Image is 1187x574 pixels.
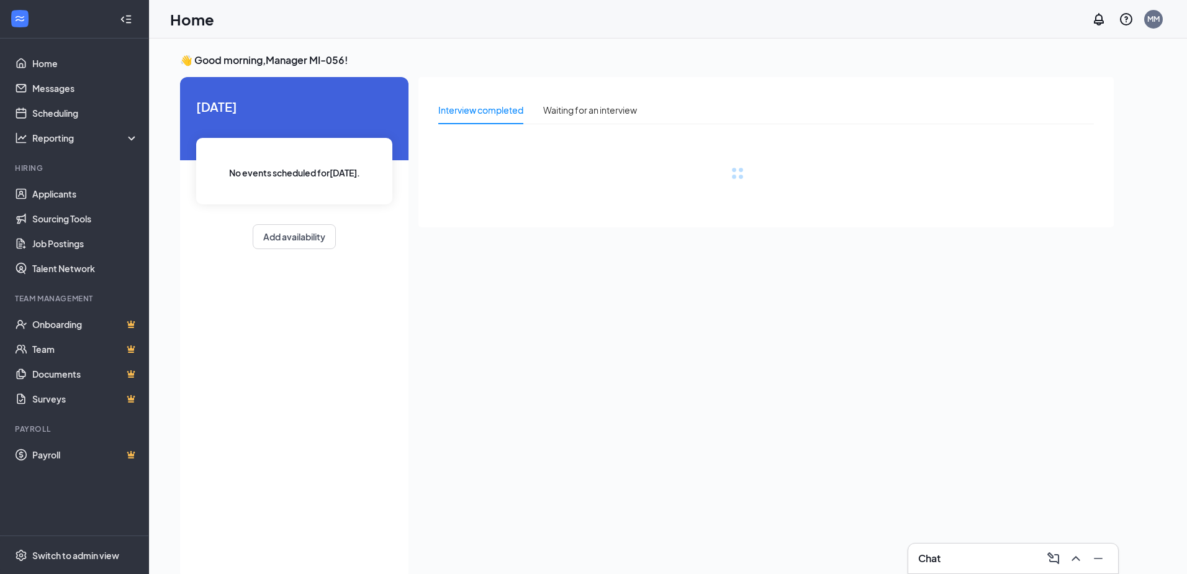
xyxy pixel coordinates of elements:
div: Reporting [32,132,139,144]
a: Scheduling [32,101,138,125]
a: PayrollCrown [32,442,138,467]
div: MM [1147,14,1160,24]
h3: 👋 Good morning, Manager MI-056 ! [180,53,1114,67]
a: SurveysCrown [32,386,138,411]
div: Payroll [15,424,136,434]
div: Hiring [15,163,136,173]
div: Switch to admin view [32,549,119,562]
span: No events scheduled for [DATE] . [229,166,360,180]
svg: ComposeMessage [1046,551,1061,566]
svg: WorkstreamLogo [14,12,26,25]
button: Add availability [253,224,336,249]
svg: QuestionInfo [1119,12,1134,27]
a: Applicants [32,181,138,206]
span: [DATE] [196,97,392,116]
button: ComposeMessage [1044,549,1063,568]
a: DocumentsCrown [32,362,138,386]
svg: Minimize [1091,551,1106,566]
div: Interview completed [438,103,523,117]
h1: Home [170,9,214,30]
button: Minimize [1088,549,1108,568]
h3: Chat [918,552,941,565]
svg: Analysis [15,132,27,144]
svg: Settings [15,549,27,562]
a: TeamCrown [32,337,138,362]
a: Sourcing Tools [32,206,138,231]
a: Home [32,51,138,76]
a: OnboardingCrown [32,312,138,337]
a: Messages [32,76,138,101]
svg: Notifications [1091,12,1106,27]
a: Job Postings [32,231,138,256]
div: Waiting for an interview [543,103,637,117]
div: Team Management [15,293,136,304]
svg: Collapse [120,13,132,25]
svg: ChevronUp [1068,551,1083,566]
a: Talent Network [32,256,138,281]
button: ChevronUp [1066,549,1086,568]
